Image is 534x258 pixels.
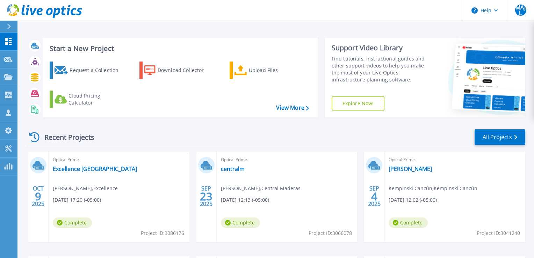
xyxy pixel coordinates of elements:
[332,43,432,52] div: Support Video Library
[276,105,309,111] a: View More
[53,185,118,192] span: [PERSON_NAME] , Excellence
[53,165,137,172] a: Excellence [GEOGRAPHIC_DATA]
[70,63,125,77] div: Request a Collection
[200,184,213,209] div: SEP 2025
[477,229,520,237] span: Project ID: 3041240
[389,196,437,204] span: [DATE] 12:02 (-05:00)
[50,45,309,52] h3: Start a New Project
[221,156,353,164] span: Optical Prime
[332,96,385,110] a: Explore Now!
[368,184,381,209] div: SEP 2025
[221,165,245,172] a: centralm
[50,62,128,79] a: Request a Collection
[53,217,92,228] span: Complete
[158,63,214,77] div: Download Collector
[68,92,124,106] div: Cloud Pricing Calculator
[371,193,377,199] span: 4
[200,193,212,199] span: 23
[332,55,432,83] div: Find tutorials, instructional guides and other support videos to help you make the most of your L...
[141,229,184,237] span: Project ID: 3086176
[389,185,477,192] span: Kempinski Cancún , Kempinski Cancún
[53,156,185,164] span: Optical Prime
[389,165,432,172] a: [PERSON_NAME]
[221,217,260,228] span: Complete
[309,229,352,237] span: Project ID: 3066078
[53,196,101,204] span: [DATE] 17:20 (-05:00)
[50,91,128,108] a: Cloud Pricing Calculator
[221,196,269,204] span: [DATE] 12:13 (-05:00)
[139,62,217,79] a: Download Collector
[389,156,521,164] span: Optical Prime
[389,217,428,228] span: Complete
[249,63,305,77] div: Upload Files
[35,193,41,199] span: 9
[515,5,526,16] span: MAJL
[475,129,525,145] a: All Projects
[230,62,308,79] a: Upload Files
[221,185,301,192] span: [PERSON_NAME] , Central Maderas
[31,184,45,209] div: OCT 2025
[27,129,104,146] div: Recent Projects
